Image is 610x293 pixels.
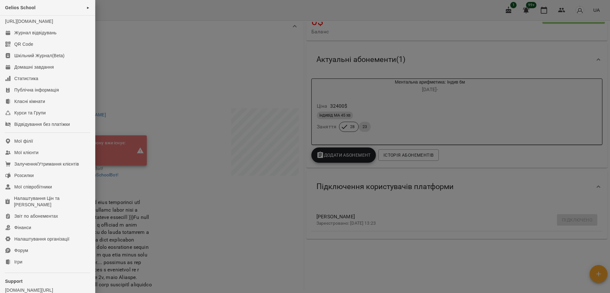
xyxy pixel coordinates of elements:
div: Розсилки [14,172,34,179]
div: Мої співробітники [14,184,52,190]
div: Відвідування без платіжки [14,121,70,127]
div: Залучення/Утримання клієнтів [14,161,79,167]
div: Публічна інформація [14,87,59,93]
div: Ігри [14,259,22,265]
div: Мої клієнти [14,149,38,156]
div: Мої філії [14,138,33,144]
div: Звіт по абонементах [14,213,58,219]
div: Курси та Групи [14,110,46,116]
div: QR Code [14,41,33,47]
span: ► [86,5,90,10]
span: Gelios School [5,5,36,10]
div: Форум [14,247,28,254]
div: Фінанси [14,224,31,231]
div: Домашні завдання [14,64,54,70]
p: Support [5,278,90,284]
div: Класні кімнати [14,98,45,105]
div: Журнал відвідувань [14,30,57,36]
a: [URL][DOMAIN_NAME] [5,19,53,24]
div: Налаштування організації [14,236,70,242]
div: Статистика [14,75,38,82]
div: Налаштування Цін та [PERSON_NAME] [14,195,90,208]
div: Шкільний Журнал(Beta) [14,52,64,59]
